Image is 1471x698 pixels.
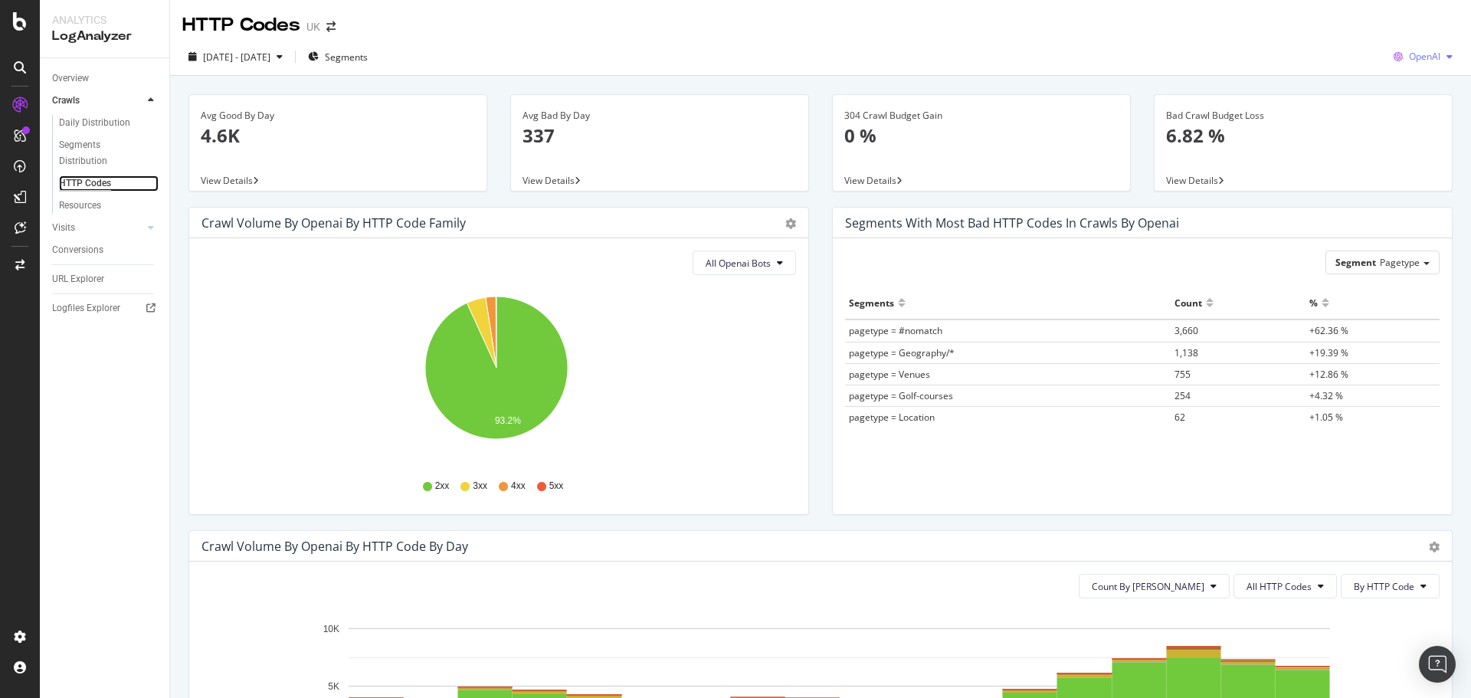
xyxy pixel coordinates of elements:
div: Visits [52,220,75,236]
p: 0 % [844,123,1119,149]
button: OpenAI [1387,44,1459,69]
div: Resources [59,198,101,214]
span: +62.36 % [1309,324,1348,337]
div: LogAnalyzer [52,28,157,45]
button: Count By [PERSON_NAME] [1079,574,1230,598]
div: Analytics [52,12,157,28]
span: [DATE] - [DATE] [203,51,270,64]
span: By HTTP Code [1354,580,1414,593]
div: Conversions [52,242,103,258]
a: Crawls [52,93,143,109]
span: OpenAI [1409,50,1440,63]
div: HTTP Codes [59,175,111,192]
span: View Details [523,174,575,187]
span: View Details [201,174,253,187]
div: HTTP Codes [182,12,300,38]
span: Count By Day [1092,580,1204,593]
div: % [1309,290,1318,315]
div: Daily Distribution [59,115,130,131]
div: Crawl Volume by openai by HTTP Code Family [201,215,466,231]
a: Resources [59,198,159,214]
div: Overview [52,70,89,87]
span: +19.39 % [1309,346,1348,359]
text: 93.2% [495,415,521,426]
span: Segment [1335,256,1376,269]
a: Daily Distribution [59,115,159,131]
div: Avg Bad By Day [523,109,797,123]
a: Visits [52,220,143,236]
span: View Details [844,174,896,187]
div: UK [306,19,320,34]
text: 10K [323,624,339,634]
div: Bad Crawl Budget Loss [1166,109,1440,123]
div: Logfiles Explorer [52,300,120,316]
span: Segments [325,51,368,64]
span: View Details [1166,174,1218,187]
span: 1,138 [1175,346,1198,359]
p: 4.6K [201,123,475,149]
p: 337 [523,123,797,149]
text: 5K [328,681,339,692]
a: Conversions [52,242,159,258]
div: Segments [849,290,894,315]
span: 3,660 [1175,324,1198,337]
div: 304 Crawl Budget Gain [844,109,1119,123]
span: 3xx [473,480,487,493]
span: pagetype = #nomatch [849,324,942,337]
div: Avg Good By Day [201,109,475,123]
a: URL Explorer [52,271,159,287]
span: All Openai Bots [706,257,771,270]
a: Logfiles Explorer [52,300,159,316]
a: HTTP Codes [59,175,159,192]
div: gear [785,218,796,229]
button: Segments [302,44,374,69]
button: [DATE] - [DATE] [182,44,289,69]
span: pagetype = Location [849,411,935,424]
button: All HTTP Codes [1233,574,1337,598]
span: +12.86 % [1309,368,1348,381]
svg: A chart. [201,287,791,465]
span: pagetype = Geography/* [849,346,955,359]
span: All HTTP Codes [1247,580,1312,593]
span: pagetype = Golf-courses [849,389,953,402]
span: 4xx [511,480,526,493]
button: By HTTP Code [1341,574,1440,598]
span: pagetype = Venues [849,368,930,381]
div: Count [1175,290,1202,315]
span: +1.05 % [1309,411,1343,424]
p: 6.82 % [1166,123,1440,149]
span: Pagetype [1380,256,1420,269]
span: 2xx [435,480,450,493]
span: +4.32 % [1309,389,1343,402]
div: Segments with most bad HTTP codes in Crawls by openai [845,215,1179,231]
div: arrow-right-arrow-left [326,21,336,32]
a: Segments Distribution [59,137,159,169]
button: All Openai Bots [693,251,796,275]
span: 254 [1175,389,1191,402]
div: URL Explorer [52,271,104,287]
div: gear [1429,542,1440,552]
a: Overview [52,70,159,87]
div: Segments Distribution [59,137,144,169]
div: Open Intercom Messenger [1419,646,1456,683]
span: 62 [1175,411,1185,424]
div: Crawls [52,93,80,109]
div: Crawl Volume by openai by HTTP Code by Day [201,539,468,554]
span: 755 [1175,368,1191,381]
span: 5xx [549,480,564,493]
